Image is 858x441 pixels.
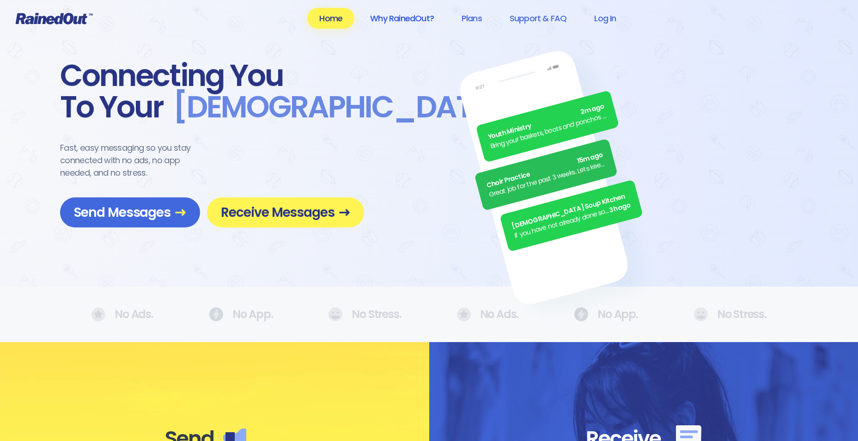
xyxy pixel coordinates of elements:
div: No Stress. [694,307,767,321]
img: No Ads. [574,307,588,321]
img: No Ads. [91,307,105,322]
a: Send Messages [60,197,200,227]
a: Support & FAQ [498,8,578,29]
img: No Ads. [457,307,471,322]
span: 15m ago [576,150,604,166]
div: No App. [209,307,273,321]
span: 3h ago [609,200,632,215]
div: [DEMOGRAPHIC_DATA] Soup Kitchen [511,191,630,232]
span: 2m ago [580,102,606,117]
a: Home [307,8,354,29]
a: Log In [582,8,628,29]
a: Why RainedOut? [358,8,446,29]
div: Fast, easy messaging so you stay connected with no ads, no app needed, and no stress. [60,141,208,179]
div: Choir Practice [486,150,604,190]
img: No Ads. [209,307,223,321]
div: Great job for the past 3 weeks. Lets keep it up. [488,159,607,200]
span: Send Messages [74,204,186,220]
div: No Ads. [91,307,153,322]
a: Receive Messages [207,197,364,227]
span: Receive Messages [221,204,350,220]
div: Bring your baskets, boots and ponchos the Annual [DATE] Egg [PERSON_NAME] is ON! See everyone there. [490,111,609,152]
span: [DEMOGRAPHIC_DATA] . [164,92,512,123]
div: No Stress. [328,307,401,321]
a: Plans [450,8,494,29]
div: Youth Ministry [487,102,606,142]
img: No Ads. [694,307,708,321]
div: No App. [574,307,638,321]
div: No Ads. [457,307,519,322]
div: If you have not already done so, please remember to turn in your fundraiser money [DATE]! [513,206,611,240]
div: Connecting You To Your [60,60,364,123]
img: No Ads. [328,307,342,321]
